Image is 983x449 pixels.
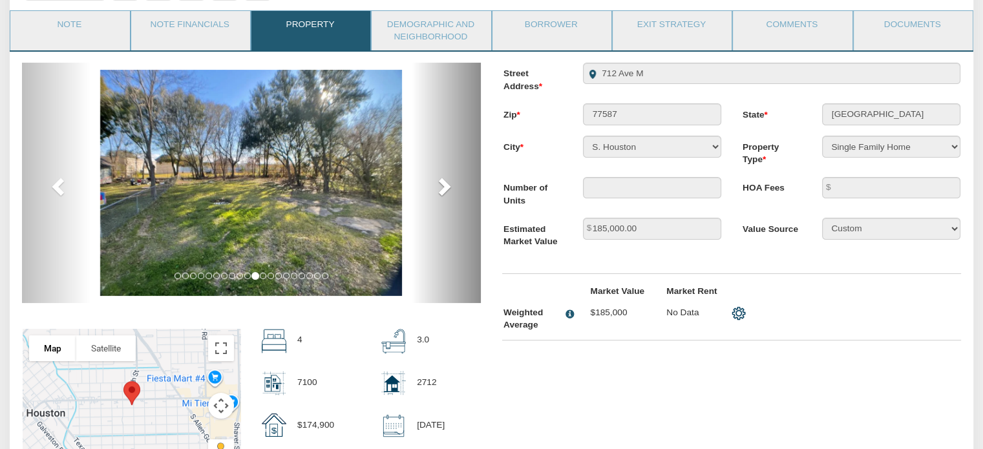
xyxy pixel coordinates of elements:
[297,413,334,436] p: $174,900
[100,70,401,296] img: 583111
[208,393,234,419] button: Map camera controls
[733,11,851,43] a: Comments
[381,413,406,438] img: sold_date.svg
[381,329,406,353] img: bath.svg
[29,335,76,361] button: Show street map
[613,11,730,43] a: Exit Strategy
[492,218,572,248] label: Estimated Market Value
[417,371,436,393] p: 2712
[208,335,234,361] button: Toggle fullscreen view
[262,371,286,395] img: lot_size.svg
[492,63,572,93] label: Street Address
[492,103,572,121] label: Zip
[666,306,721,319] p: No Data
[262,329,286,353] img: beds.svg
[118,376,145,410] div: Marker
[492,11,610,43] a: Borrower
[372,11,489,50] a: Demographic and Neighborhood
[297,329,302,351] p: 4
[580,285,656,298] label: Market Value
[251,11,369,43] a: Property
[503,306,560,331] div: Weighted Average
[76,335,136,361] button: Show satellite imagery
[732,103,811,121] label: State
[732,177,811,194] label: HOA Fees
[492,136,572,153] label: City
[854,11,971,43] a: Documents
[417,413,445,436] p: [DATE]
[381,371,406,395] img: home_size.svg
[655,285,732,298] label: Market Rent
[732,136,811,166] label: Property Type
[131,11,249,43] a: Note Financials
[590,306,644,319] p: $185,000
[297,371,317,393] p: 7100
[262,413,286,437] img: sold_price.svg
[492,177,572,207] label: Number of Units
[10,11,128,43] a: Note
[732,306,746,320] img: settings.png
[417,329,429,351] p: 3.0
[732,218,811,235] label: Value Source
